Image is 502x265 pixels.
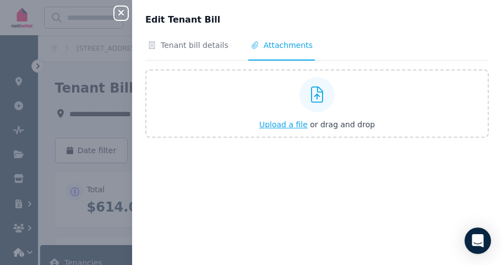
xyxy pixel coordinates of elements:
span: or drag and drop [310,120,375,129]
span: Tenant bill details [161,40,228,51]
span: Attachments [264,40,313,51]
div: Open Intercom Messenger [465,228,491,254]
nav: Tabs [145,40,489,61]
span: Upload a file [259,120,308,129]
span: Edit Tenant Bill [145,13,220,26]
button: Upload a file or drag and drop [259,119,375,130]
